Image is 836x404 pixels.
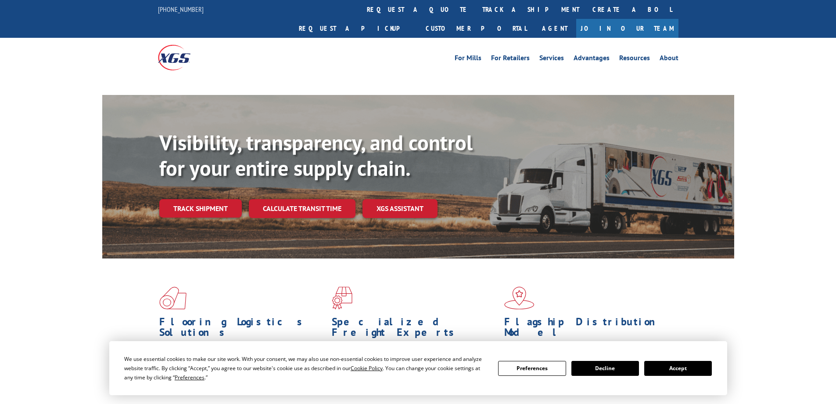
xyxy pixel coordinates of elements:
[332,287,352,309] img: xgs-icon-focused-on-flooring-red
[660,55,678,64] a: About
[539,55,564,64] a: Services
[619,55,650,64] a: Resources
[504,287,535,309] img: xgs-icon-flagship-distribution-model-red
[574,55,610,64] a: Advantages
[419,19,533,38] a: Customer Portal
[504,317,670,342] h1: Flagship Distribution Model
[533,19,576,38] a: Agent
[332,317,498,342] h1: Specialized Freight Experts
[455,55,481,64] a: For Mills
[362,199,438,218] a: XGS ASSISTANT
[351,364,383,372] span: Cookie Policy
[159,287,187,309] img: xgs-icon-total-supply-chain-intelligence-red
[498,361,566,376] button: Preferences
[571,361,639,376] button: Decline
[576,19,678,38] a: Join Our Team
[159,199,242,218] a: Track shipment
[109,341,727,395] div: Cookie Consent Prompt
[159,129,473,182] b: Visibility, transparency, and control for your entire supply chain.
[644,361,712,376] button: Accept
[158,5,204,14] a: [PHONE_NUMBER]
[175,374,205,381] span: Preferences
[491,55,530,64] a: For Retailers
[292,19,419,38] a: Request a pickup
[159,317,325,342] h1: Flooring Logistics Solutions
[249,199,355,218] a: Calculate transit time
[124,354,488,382] div: We use essential cookies to make our site work. With your consent, we may also use non-essential ...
